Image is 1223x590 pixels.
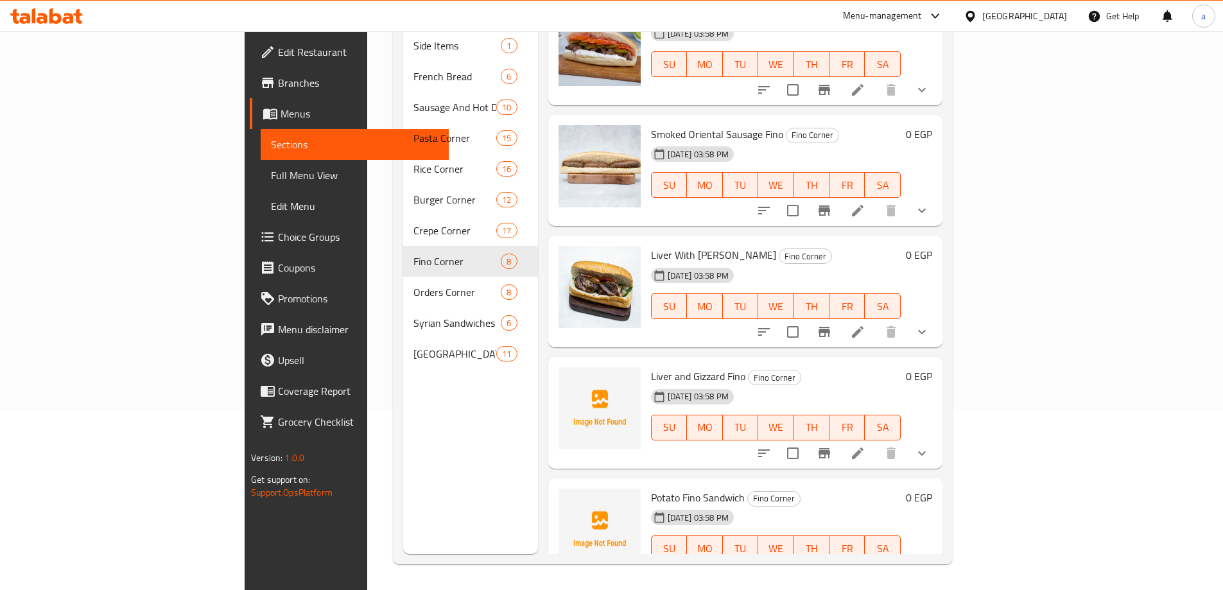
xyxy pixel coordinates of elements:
[850,324,865,340] a: Edit menu item
[413,130,497,146] div: Pasta Corner
[723,172,758,198] button: TU
[914,446,930,461] svg: Show Choices
[559,246,641,328] img: Liver With Leia Fino
[496,223,517,238] div: items
[809,317,840,347] button: Branch-specific-item
[786,128,838,143] span: Fino Corner
[261,160,449,191] a: Full Menu View
[763,176,788,195] span: WE
[278,75,438,91] span: Branches
[692,297,717,316] span: MO
[809,438,840,469] button: Branch-specific-item
[865,415,900,440] button: SA
[261,191,449,221] a: Edit Menu
[413,69,501,84] span: French Bread
[657,297,682,316] span: SU
[723,415,758,440] button: TU
[763,297,788,316] span: WE
[809,195,840,226] button: Branch-specific-item
[728,55,753,74] span: TU
[779,440,806,467] span: Select to update
[809,74,840,105] button: Branch-specific-item
[763,418,788,437] span: WE
[271,198,438,214] span: Edit Menu
[865,51,900,77] button: SA
[906,438,937,469] button: show more
[865,535,900,561] button: SA
[763,539,788,558] span: WE
[559,367,641,449] img: Liver and Gizzard Fino
[501,40,516,52] span: 1
[749,195,779,226] button: sort-choices
[651,51,687,77] button: SU
[651,293,687,319] button: SU
[559,4,641,86] img: Kofta Fino
[850,203,865,218] a: Edit menu item
[403,308,538,338] div: Syrian Sandwiches6
[829,415,865,440] button: FR
[403,25,538,374] nav: Menu sections
[501,254,517,269] div: items
[747,491,801,507] div: Fino Corner
[723,51,758,77] button: TU
[497,132,516,144] span: 15
[663,148,734,161] span: [DATE] 03:58 PM
[413,315,501,331] span: Syrian Sandwiches
[501,71,516,83] span: 6
[1201,9,1206,23] span: a
[413,192,497,207] span: Burger Corner
[692,176,717,195] span: MO
[663,512,734,524] span: [DATE] 03:58 PM
[250,283,449,314] a: Promotions
[687,51,722,77] button: MO
[278,260,438,275] span: Coupons
[250,345,449,376] a: Upsell
[497,348,516,360] span: 11
[723,535,758,561] button: TU
[651,125,783,144] span: Smoked Oriental Sausage Fino
[794,293,829,319] button: TH
[501,315,517,331] div: items
[651,535,687,561] button: SU
[829,293,865,319] button: FR
[271,137,438,152] span: Sections
[250,67,449,98] a: Branches
[413,254,501,269] span: Fino Corner
[829,172,865,198] button: FR
[403,153,538,184] div: Rice Corner16
[497,163,516,175] span: 16
[799,539,824,558] span: TH
[835,297,860,316] span: FR
[870,55,895,74] span: SA
[914,203,930,218] svg: Show Choices
[501,284,517,300] div: items
[251,449,282,466] span: Version:
[651,367,745,386] span: Liver and Gizzard Fino
[748,370,801,385] div: Fino Corner
[501,69,517,84] div: items
[278,414,438,429] span: Grocery Checklist
[835,539,860,558] span: FR
[497,101,516,114] span: 10
[906,367,932,385] h6: 0 EGP
[779,197,806,224] span: Select to update
[865,293,900,319] button: SA
[758,415,794,440] button: WE
[501,256,516,268] span: 8
[865,172,900,198] button: SA
[250,376,449,406] a: Coverage Report
[723,293,758,319] button: TU
[799,176,824,195] span: TH
[657,539,682,558] span: SU
[728,418,753,437] span: TU
[413,223,497,238] span: Crepe Corner
[250,314,449,345] a: Menu disclaimer
[779,248,832,264] div: Fino Corner
[749,74,779,105] button: sort-choices
[876,317,906,347] button: delete
[687,172,722,198] button: MO
[728,297,753,316] span: TU
[250,221,449,252] a: Choice Groups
